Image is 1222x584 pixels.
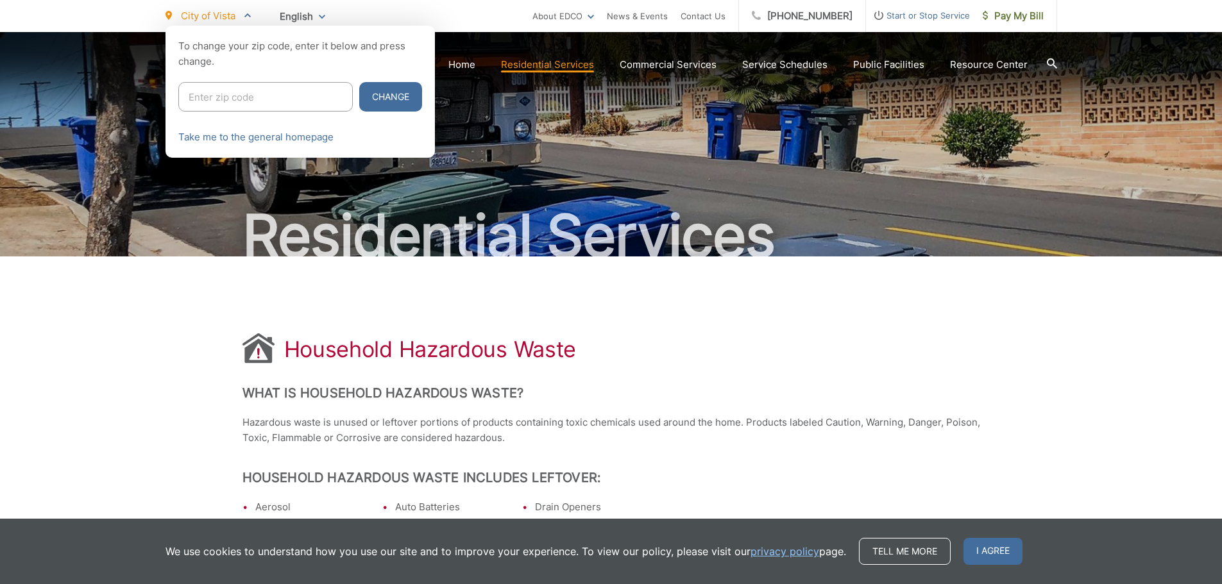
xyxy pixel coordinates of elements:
a: News & Events [607,8,668,24]
a: Take me to the general homepage [178,129,334,145]
span: English [270,5,335,28]
span: Pay My Bill [983,8,1044,24]
span: City of Vista [181,10,235,22]
a: privacy policy [751,544,819,559]
span: I agree [963,538,1023,565]
a: Tell me more [859,538,951,565]
input: Enter zip code [178,82,353,112]
p: To change your zip code, enter it below and press change. [178,38,422,69]
a: About EDCO [532,8,594,24]
p: We use cookies to understand how you use our site and to improve your experience. To view our pol... [165,544,846,559]
button: Change [359,82,422,112]
a: Contact Us [681,8,726,24]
